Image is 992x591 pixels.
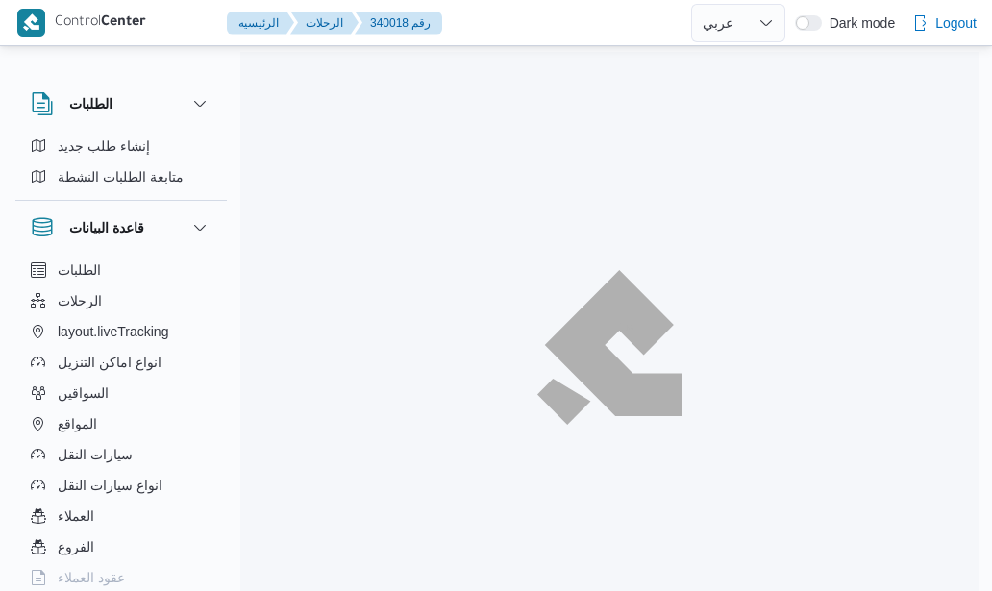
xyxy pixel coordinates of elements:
[58,259,101,282] span: الطلبات
[17,9,45,37] img: X8yXhbKr1z7QwAAAABJRU5ErkJggg==
[58,566,125,589] span: عقود العملاء
[101,15,146,31] b: Center
[23,531,219,562] button: الفروع
[31,216,211,239] button: قاعدة البيانات
[355,12,442,35] button: 340018 رقم
[58,535,94,558] span: الفروع
[23,161,219,192] button: متابعة الطلبات النشطة
[58,351,161,374] span: انواع اماكن التنزيل
[547,281,672,414] img: ILLA Logo
[23,285,219,316] button: الرحلات
[58,474,162,497] span: انواع سيارات النقل
[58,165,184,188] span: متابعة الطلبات النشطة
[822,15,895,31] span: Dark mode
[15,131,227,200] div: الطلبات
[58,135,150,158] span: إنشاء طلب جديد
[23,255,219,285] button: الطلبات
[58,382,109,405] span: السواقين
[23,408,219,439] button: المواقع
[23,347,219,378] button: انواع اماكن التنزيل
[58,320,168,343] span: layout.liveTracking
[23,470,219,501] button: انواع سيارات النقل
[69,216,144,239] h3: قاعدة البيانات
[58,289,102,312] span: الرحلات
[23,501,219,531] button: العملاء
[58,505,94,528] span: العملاء
[23,439,219,470] button: سيارات النقل
[227,12,294,35] button: الرئيسيه
[69,92,112,115] h3: الطلبات
[58,443,133,466] span: سيارات النقل
[23,316,219,347] button: layout.liveTracking
[23,131,219,161] button: إنشاء طلب جديد
[935,12,977,35] span: Logout
[31,92,211,115] button: الطلبات
[905,4,984,42] button: Logout
[290,12,359,35] button: الرحلات
[23,378,219,408] button: السواقين
[58,412,97,435] span: المواقع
